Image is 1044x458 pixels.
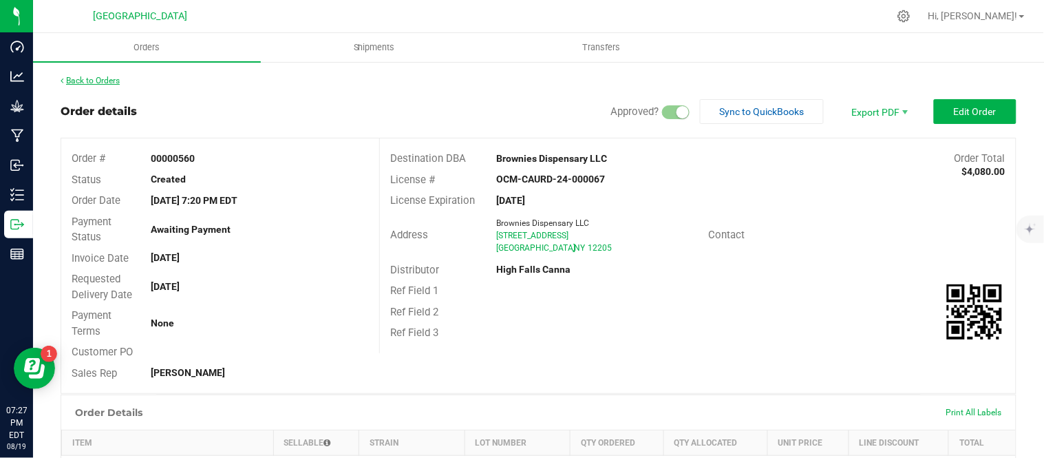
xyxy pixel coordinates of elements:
[151,367,226,378] strong: [PERSON_NAME]
[390,229,428,241] span: Address
[62,430,274,456] th: Item
[390,306,438,318] span: Ref Field 2
[496,153,607,164] strong: Brownies Dispensary LLC
[390,264,439,276] span: Distributor
[10,188,24,202] inline-svg: Inventory
[496,174,605,185] strong: OCM-CAURD-24-000067
[273,430,359,456] th: Sellable
[72,273,132,301] span: Requested Delivery Date
[72,152,105,165] span: Order #
[151,153,195,164] strong: 00000560
[94,10,188,22] span: [GEOGRAPHIC_DATA]
[151,318,175,329] strong: None
[928,10,1018,21] span: Hi, [PERSON_NAME]!
[390,174,435,186] span: License #
[72,367,117,379] span: Sales Rep
[335,41,414,54] span: Shipments
[496,218,589,228] span: Brownies Dispensary LLC
[10,70,24,83] inline-svg: Analytics
[6,441,27,452] p: 08/19
[390,326,438,339] span: Ref Field 3
[72,174,101,186] span: Status
[72,194,120,207] span: Order Date
[946,408,1002,417] span: Print All Labels
[465,430,571,456] th: Lot Number
[151,224,231,235] strong: Awaiting Payment
[768,430,849,456] th: Unit Price
[33,33,261,62] a: Orders
[10,99,24,113] inline-svg: Grow
[14,348,55,389] iframe: Resource center
[488,33,716,62] a: Transfers
[564,41,639,54] span: Transfers
[61,103,137,120] div: Order details
[115,41,178,54] span: Orders
[61,76,120,85] a: Back to Orders
[496,264,571,275] strong: High Falls Canna
[151,174,187,185] strong: Created
[838,99,920,124] li: Export PDF
[75,407,142,418] h1: Order Details
[72,309,111,337] span: Payment Terms
[663,430,767,456] th: Qty Allocated
[610,105,659,118] span: Approved?
[72,216,111,244] span: Payment Status
[72,346,133,358] span: Customer PO
[151,195,238,206] strong: [DATE] 7:20 PM EDT
[72,252,129,264] span: Invoice Date
[947,284,1002,340] qrcode: 00000560
[10,218,24,231] inline-svg: Outbound
[390,152,466,165] span: Destination DBA
[954,106,997,117] span: Edit Order
[955,152,1005,165] span: Order Total
[496,195,525,206] strong: [DATE]
[390,284,438,297] span: Ref Field 1
[359,430,465,456] th: Strain
[849,430,949,456] th: Line Discount
[700,99,824,124] button: Sync to QuickBooks
[496,243,575,253] span: [GEOGRAPHIC_DATA]
[151,281,180,292] strong: [DATE]
[10,247,24,261] inline-svg: Reports
[261,33,489,62] a: Shipments
[720,106,805,117] span: Sync to QuickBooks
[573,243,574,253] span: ,
[588,243,612,253] span: 12205
[390,194,475,207] span: License Expiration
[10,158,24,172] inline-svg: Inbound
[708,229,745,241] span: Contact
[10,40,24,54] inline-svg: Dashboard
[895,10,913,23] div: Manage settings
[962,166,1005,177] strong: $4,080.00
[41,346,57,362] iframe: Resource center unread badge
[574,243,585,253] span: NY
[6,404,27,441] p: 07:27 PM EDT
[949,430,1016,456] th: Total
[947,284,1002,340] img: Scan me!
[934,99,1016,124] button: Edit Order
[10,129,24,143] inline-svg: Manufacturing
[571,430,663,456] th: Qty Ordered
[151,252,180,263] strong: [DATE]
[496,231,568,240] span: [STREET_ADDRESS]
